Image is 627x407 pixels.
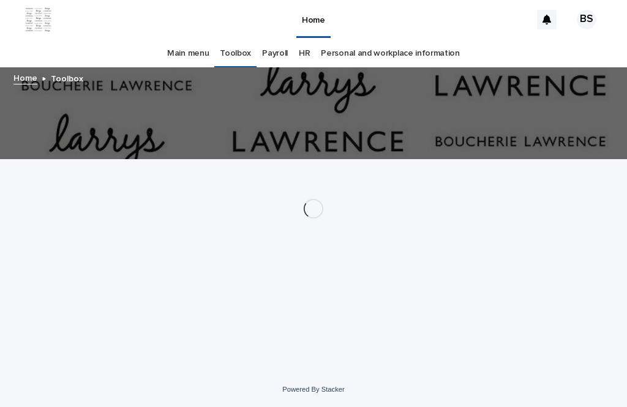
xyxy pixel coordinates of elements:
div: BS [577,10,596,29]
a: Toolbox [220,39,251,68]
a: Payroll [262,39,288,68]
a: Main menu [167,39,209,68]
a: Personal and workplace information [321,39,459,68]
img: ZpJWbK78RmCi9E4bZOpa [24,7,52,32]
a: Powered By Stacker [282,386,344,393]
a: Home [13,70,37,84]
a: HR [299,39,310,68]
p: Toolbox [51,71,83,84]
